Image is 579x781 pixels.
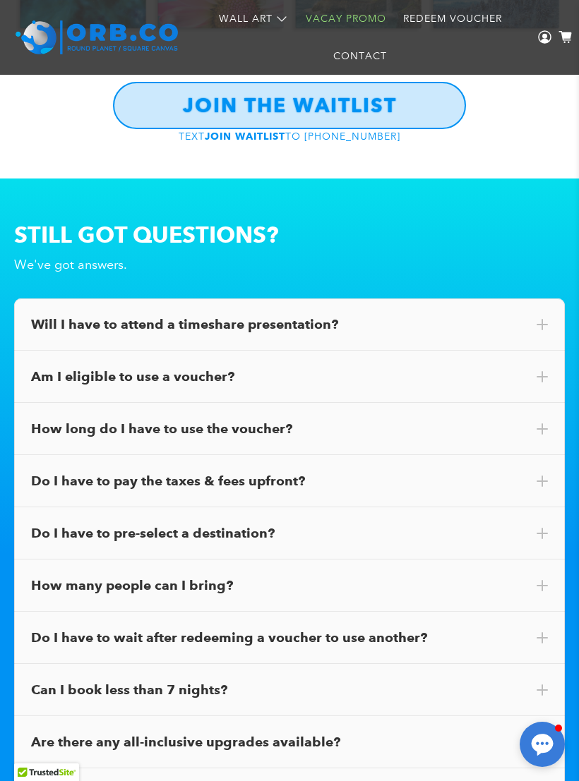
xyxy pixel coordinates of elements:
div: How many people can I bring? [14,559,565,612]
div: How long do I have to use the voucher? [14,403,565,455]
div: How long do I have to use the voucher? [31,420,548,438]
button: Open chat window [520,722,565,767]
div: Am I eligible to use a voucher? [31,368,548,386]
div: Will I have to attend a timeshare presentation? [14,298,565,351]
h2: STILL GOT QUESTIONS? [14,221,565,248]
div: Do I have to pay the taxes & fees upfront? [14,455,565,507]
div: Will I have to attend a timeshare presentation? [31,315,548,334]
strong: JOIN WAITLIST [205,131,285,143]
div: Do I have to pre-select a destination? [14,507,565,559]
div: Can I book less than 7 nights? [14,664,565,716]
span: TEXT TO [PHONE_NUMBER] [179,130,400,143]
div: Are there any all-inclusive upgrades available? [14,716,565,768]
div: Do I have to wait after redeeming a voucher to use another? [31,629,548,647]
b: JOIN THE WAITLIST [183,93,397,117]
a: TEXTJOIN WAITLISTTO [PHONE_NUMBER] [179,129,400,143]
div: How many people can I bring? [31,576,548,595]
div: Do I have to wait after redeeming a voucher to use another? [14,612,565,664]
div: Are there any all-inclusive upgrades available? [31,733,548,751]
div: Can I book less than 7 nights? [31,681,548,699]
a: JOIN THE WAITLIST [113,82,466,129]
div: Do I have to pay the taxes & fees upfront? [31,472,548,490]
div: Am I eligible to use a voucher? [14,351,565,403]
div: Do I have to pre-select a destination? [31,524,548,543]
a: Contact [325,37,395,75]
